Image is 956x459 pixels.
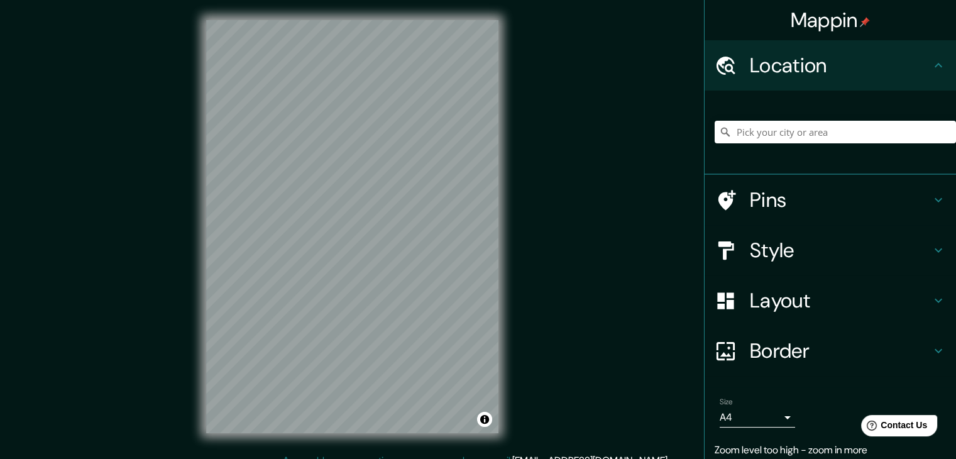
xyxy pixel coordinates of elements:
div: Layout [705,275,956,326]
p: Zoom level too high - zoom in more [715,443,946,458]
div: A4 [720,407,795,428]
button: Toggle attribution [477,412,492,427]
div: Location [705,40,956,91]
h4: Border [750,338,931,363]
h4: Location [750,53,931,78]
iframe: Help widget launcher [844,410,942,445]
h4: Layout [750,288,931,313]
label: Size [720,397,733,407]
img: pin-icon.png [860,17,870,27]
div: Border [705,326,956,376]
h4: Pins [750,187,931,213]
h4: Style [750,238,931,263]
h4: Mappin [791,8,871,33]
div: Style [705,225,956,275]
canvas: Map [206,20,498,433]
div: Pins [705,175,956,225]
input: Pick your city or area [715,121,956,143]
